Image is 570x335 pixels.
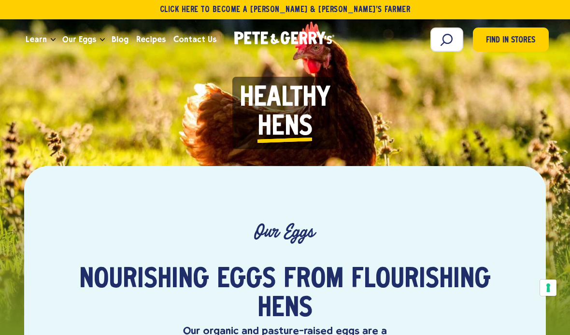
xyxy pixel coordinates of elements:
span: Blog [112,33,128,45]
span: hens [257,294,313,323]
a: Blog [108,27,132,53]
span: Healthy [240,84,330,113]
a: Recipes [132,27,170,53]
i: s [299,113,313,142]
span: Learn [26,33,47,45]
span: Find in Stores [486,34,535,47]
span: Our Eggs [62,33,96,45]
span: from [284,265,343,294]
span: Nourishing [79,265,209,294]
i: n [285,113,299,142]
a: Find in Stores [473,28,549,52]
span: Contact Us [173,33,216,45]
a: Contact Us [170,27,220,53]
input: Search [430,28,463,52]
span: flourishing [351,265,491,294]
a: Learn [22,27,51,53]
button: Your consent preferences for tracking technologies [540,279,556,296]
a: Our Eggs [58,27,100,53]
button: Open the dropdown menu for Learn [51,38,56,42]
p: Our Eggs [68,222,502,242]
button: Open the dropdown menu for Our Eggs [100,38,105,42]
span: Recipes [136,33,166,45]
span: eggs [217,265,276,294]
